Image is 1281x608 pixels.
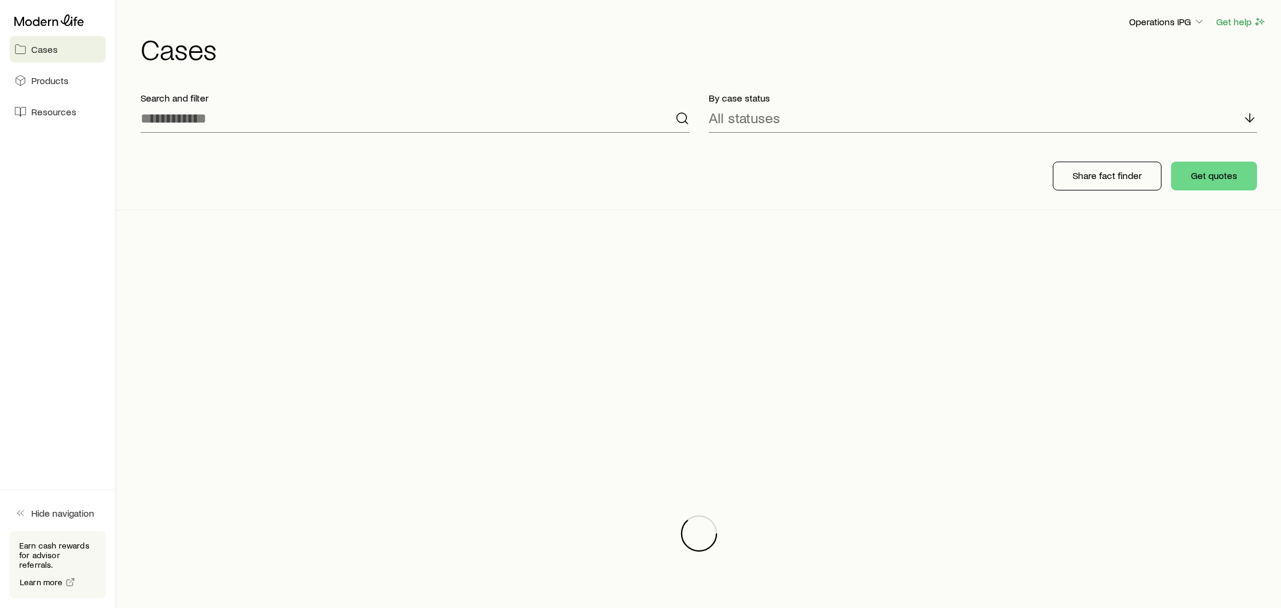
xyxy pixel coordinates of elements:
button: Hide navigation [10,500,106,526]
button: Get help [1216,15,1267,29]
span: Products [31,74,68,87]
span: Hide navigation [31,507,94,519]
p: Share fact finder [1073,169,1142,181]
span: Resources [31,106,76,118]
span: Cases [31,43,58,55]
p: All statuses [709,109,780,126]
p: Search and filter [141,92,689,104]
p: Earn cash rewards for advisor referrals. [19,541,96,570]
p: By case status [709,92,1258,104]
h1: Cases [141,34,1267,63]
button: Operations IPG [1128,15,1206,29]
a: Cases [10,36,106,62]
button: Share fact finder [1053,162,1161,190]
div: Earn cash rewards for advisor referrals.Learn more [10,531,106,598]
p: Operations IPG [1129,16,1205,28]
a: Products [10,67,106,94]
span: Learn more [20,578,63,586]
a: Resources [10,99,106,125]
button: Get quotes [1171,162,1257,190]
